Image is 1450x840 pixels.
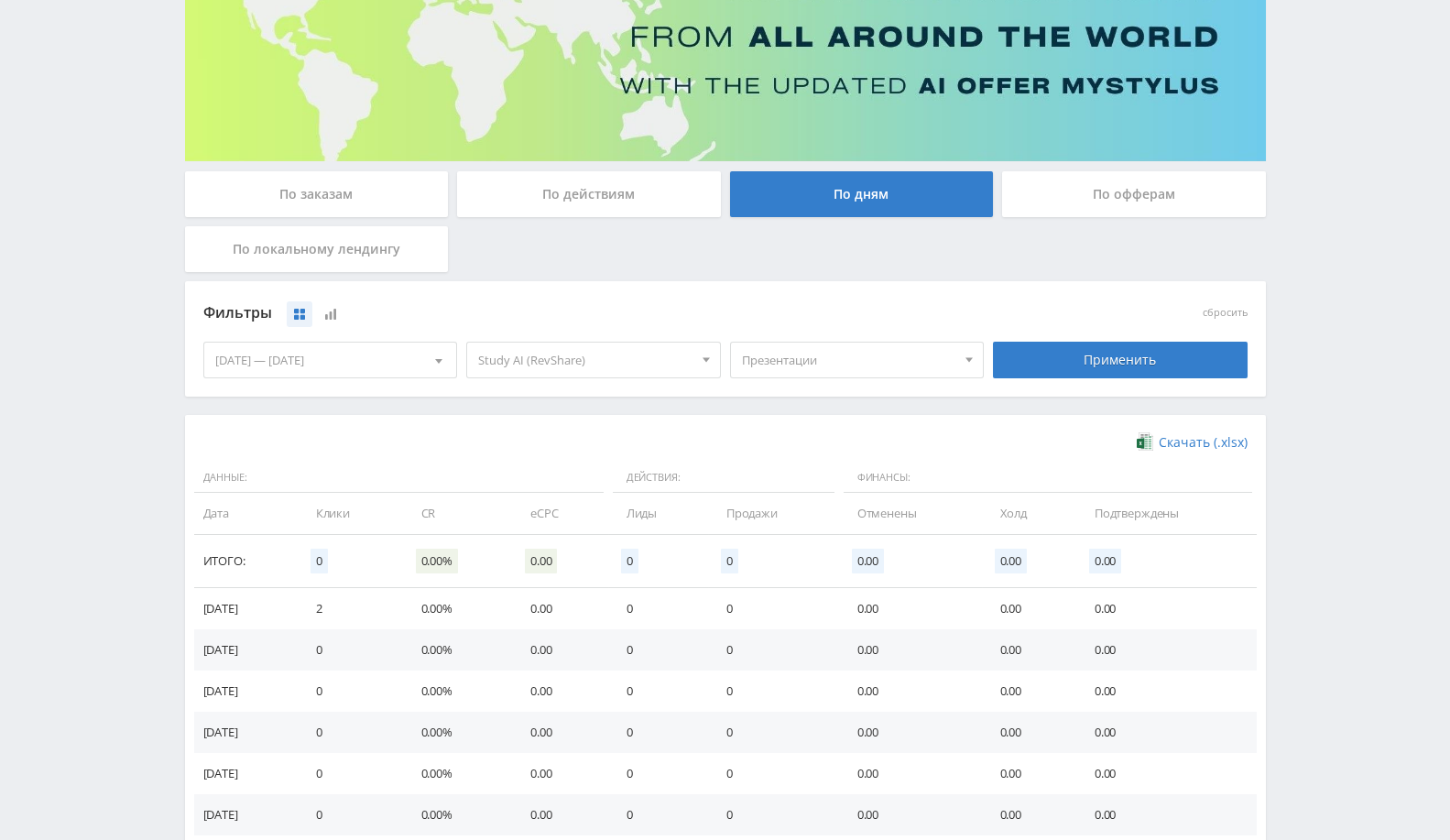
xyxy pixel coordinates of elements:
span: 0.00 [525,549,557,573]
td: 0.00 [839,753,982,794]
div: Применить [993,342,1248,378]
td: 0 [708,671,839,712]
td: 0 [608,794,708,835]
td: 0.00 [1076,588,1257,629]
td: 0.00 [982,753,1076,794]
td: 0.00 [839,712,982,753]
td: 0.00 [512,671,608,712]
td: 0.00 [982,794,1076,835]
td: 0.00 [512,629,608,671]
span: 0 [311,549,328,573]
td: 0.00 [982,629,1076,671]
td: 0.00% [403,671,512,712]
td: 0.00 [982,588,1076,629]
td: Подтверждены [1076,493,1257,534]
span: 0.00 [1089,549,1121,573]
span: Презентации [742,343,956,377]
td: [DATE] [194,753,298,794]
td: 0 [708,753,839,794]
td: 0.00% [403,712,512,753]
div: По локальному лендингу [185,226,449,272]
td: 0 [298,753,403,794]
span: Скачать (.xlsx) [1159,435,1248,450]
td: 0.00% [403,629,512,671]
td: 0 [708,629,839,671]
span: 0.00 [995,549,1027,573]
div: По заказам [185,171,449,217]
td: 0 [298,629,403,671]
img: xlsx [1137,432,1152,451]
td: 0.00 [982,712,1076,753]
td: Клики [298,493,403,534]
td: 0 [608,753,708,794]
td: 0 [608,588,708,629]
td: CR [403,493,512,534]
td: Отменены [839,493,982,534]
td: [DATE] [194,671,298,712]
td: 0 [708,712,839,753]
td: 0.00 [1076,794,1257,835]
td: 0.00 [512,753,608,794]
button: сбросить [1203,307,1248,319]
td: 0 [298,671,403,712]
td: eCPC [512,493,608,534]
span: 0.00% [416,549,458,573]
td: 0.00 [839,671,982,712]
td: 0 [708,794,839,835]
td: 0.00 [512,712,608,753]
td: 0.00 [512,794,608,835]
td: 0.00 [512,588,608,629]
span: Study AI (RevShare) [478,343,692,377]
td: [DATE] [194,629,298,671]
td: Лиды [608,493,708,534]
span: Действия: [613,463,834,494]
td: [DATE] [194,588,298,629]
span: 0 [621,549,638,573]
span: 0 [721,549,738,573]
td: 0 [298,794,403,835]
td: 0 [608,671,708,712]
td: 0 [708,588,839,629]
td: 0 [608,712,708,753]
td: 0.00% [403,588,512,629]
td: [DATE] [194,712,298,753]
td: 0.00 [1076,712,1257,753]
div: По офферам [1002,171,1266,217]
td: 0.00 [1076,629,1257,671]
td: Итого: [194,535,298,588]
div: Фильтры [203,300,985,327]
td: [DATE] [194,794,298,835]
td: Продажи [708,493,839,534]
td: 0 [608,629,708,671]
span: Данные: [194,463,604,494]
td: 0.00% [403,794,512,835]
td: Холд [982,493,1076,534]
a: Скачать (.xlsx) [1137,433,1247,452]
td: 0.00 [982,671,1076,712]
td: 2 [298,588,403,629]
td: 0.00 [839,588,982,629]
td: 0.00 [839,794,982,835]
div: По дням [730,171,994,217]
td: Дата [194,493,298,534]
span: Финансы: [844,463,1252,494]
td: 0.00% [403,753,512,794]
span: 0.00 [852,549,884,573]
td: 0.00 [839,629,982,671]
td: 0 [298,712,403,753]
div: [DATE] — [DATE] [204,343,457,377]
div: По действиям [457,171,721,217]
td: 0.00 [1076,671,1257,712]
td: 0.00 [1076,753,1257,794]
